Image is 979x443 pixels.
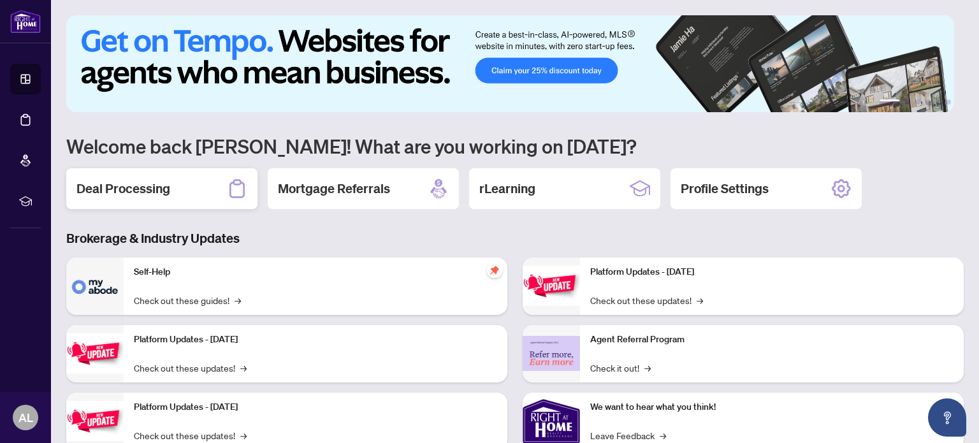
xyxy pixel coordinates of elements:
p: We want to hear what you think! [590,400,954,414]
a: Check out these updates!→ [134,361,247,375]
button: 6 [946,99,951,105]
button: 1 [880,99,900,105]
img: logo [10,10,41,33]
a: Check out these updates!→ [590,293,703,307]
a: Check it out!→ [590,361,651,375]
span: pushpin [487,263,502,278]
h3: Brokerage & Industry Updates [66,229,964,247]
a: Check out these updates!→ [134,428,247,442]
p: Platform Updates - [DATE] [134,333,497,347]
button: 2 [905,99,910,105]
button: 5 [936,99,941,105]
img: Platform Updates - September 16, 2025 [66,333,124,374]
span: AL [18,409,33,426]
h2: Mortgage Referrals [278,180,390,198]
img: Self-Help [66,258,124,315]
button: 3 [915,99,920,105]
button: 4 [925,99,931,105]
span: → [240,428,247,442]
a: Leave Feedback→ [590,428,666,442]
span: → [240,361,247,375]
img: Slide 0 [66,15,954,112]
h1: Welcome back [PERSON_NAME]! What are you working on [DATE]? [66,134,964,158]
h2: Profile Settings [681,180,769,198]
span: → [644,361,651,375]
a: Check out these guides!→ [134,293,241,307]
img: Platform Updates - June 23, 2025 [523,266,580,306]
span: → [660,428,666,442]
p: Agent Referral Program [590,333,954,347]
p: Self-Help [134,265,497,279]
p: Platform Updates - [DATE] [590,265,954,279]
img: Agent Referral Program [523,336,580,371]
span: → [697,293,703,307]
span: → [235,293,241,307]
img: Platform Updates - July 21, 2025 [66,401,124,441]
h2: rLearning [479,180,535,198]
h2: Deal Processing [76,180,170,198]
button: Open asap [928,398,966,437]
p: Platform Updates - [DATE] [134,400,497,414]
